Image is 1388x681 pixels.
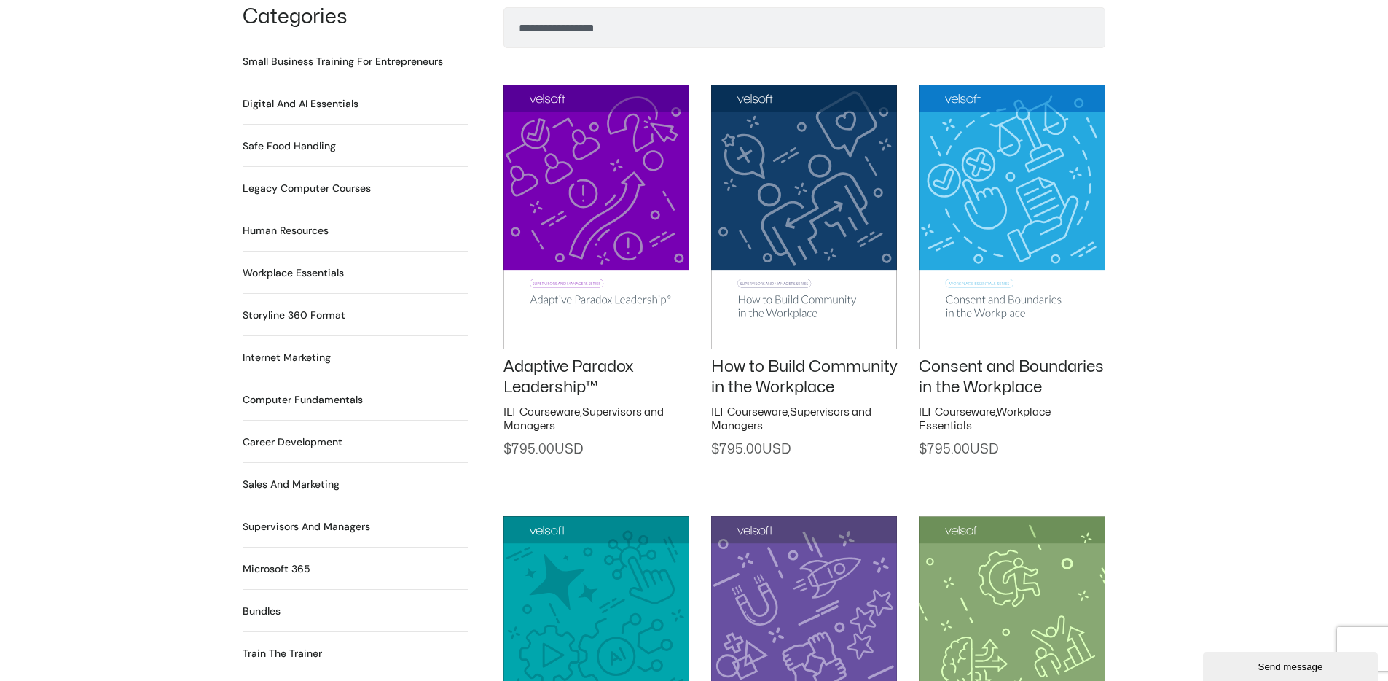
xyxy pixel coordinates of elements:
[919,443,998,456] span: 795.00
[243,181,371,196] a: Visit product category Legacy Computer Courses
[919,359,1104,396] a: Consent and Boundaries in the Workplace
[243,392,363,408] h2: Computer Fundamentals
[711,407,788,418] a: ILT Courseware
[243,265,344,281] a: Visit product category Workplace Essentials
[243,561,310,577] h2: Microsoft 365
[243,350,331,365] a: Visit product category Internet Marketing
[243,561,310,577] a: Visit product category Microsoft 365
[243,477,340,492] h2: Sales and Marketing
[243,519,370,534] a: Visit product category Supervisors and Managers
[503,405,689,434] h2: ,
[243,139,336,154] h2: Safe Food Handling
[243,604,281,619] a: Visit product category Bundles
[503,407,580,418] a: ILT Courseware
[243,54,443,69] h2: Small Business Training for Entrepreneurs
[711,407,871,432] a: Supervisors and Managers
[243,392,363,408] a: Visit product category Computer Fundamentals
[243,139,336,154] a: Visit product category Safe Food Handling
[711,443,791,456] span: 795.00
[243,308,345,323] h2: Storyline 360 Format
[243,181,371,196] h2: Legacy Computer Courses
[243,435,342,450] h2: Career Development
[243,54,443,69] a: Visit product category Small Business Training for Entrepreneurs
[243,7,468,28] h1: Categories
[919,407,995,418] a: ILT Courseware
[711,405,897,434] h2: ,
[243,308,345,323] a: Visit product category Storyline 360 Format
[243,646,322,661] a: Visit product category Train the Trainer
[503,407,664,432] a: Supervisors and Managers
[243,435,342,450] a: Visit product category Career Development
[243,646,322,661] h2: Train the Trainer
[503,443,511,456] span: $
[711,359,897,396] a: How to Build Community in the Workplace
[919,405,1105,434] h2: ,
[243,477,340,492] a: Visit product category Sales and Marketing
[243,604,281,619] h2: Bundles
[243,96,358,112] a: Visit product category Digital and AI Essentials
[1203,649,1381,681] iframe: chat widget
[503,359,633,396] a: Adaptive Paradox Leadership™
[243,223,329,238] h2: Human Resources
[503,443,583,456] span: 795.00
[243,350,331,365] h2: Internet Marketing
[711,443,719,456] span: $
[919,443,927,456] span: $
[243,519,370,534] h2: Supervisors and Managers
[243,223,329,238] a: Visit product category Human Resources
[243,265,344,281] h2: Workplace Essentials
[243,96,358,112] h2: Digital and AI Essentials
